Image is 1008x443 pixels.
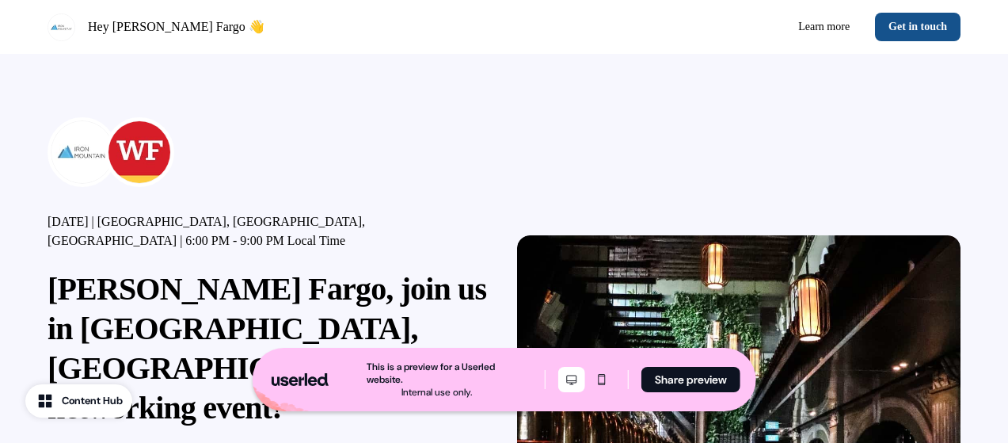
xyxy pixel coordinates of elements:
p: Hey [PERSON_NAME] Fargo 👋 [88,17,264,36]
button: Share preview [641,367,740,392]
button: Desktop mode [558,367,585,392]
div: This is a preview for a Userled website. [367,361,507,386]
button: Content Hub [25,384,132,418]
div: Internal use only. [401,386,472,399]
a: Learn more [785,13,862,41]
button: Get in touch [875,13,960,41]
p: [PERSON_NAME] Fargo, join us in [GEOGRAPHIC_DATA], [GEOGRAPHIC_DATA] for the networking event! [48,269,492,428]
p: [DATE] | [GEOGRAPHIC_DATA], [GEOGRAPHIC_DATA], [GEOGRAPHIC_DATA] | 6:00 PM - 9:00 PM Local Time [48,212,492,250]
div: Content Hub [62,393,123,409]
button: Mobile mode [588,367,615,392]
